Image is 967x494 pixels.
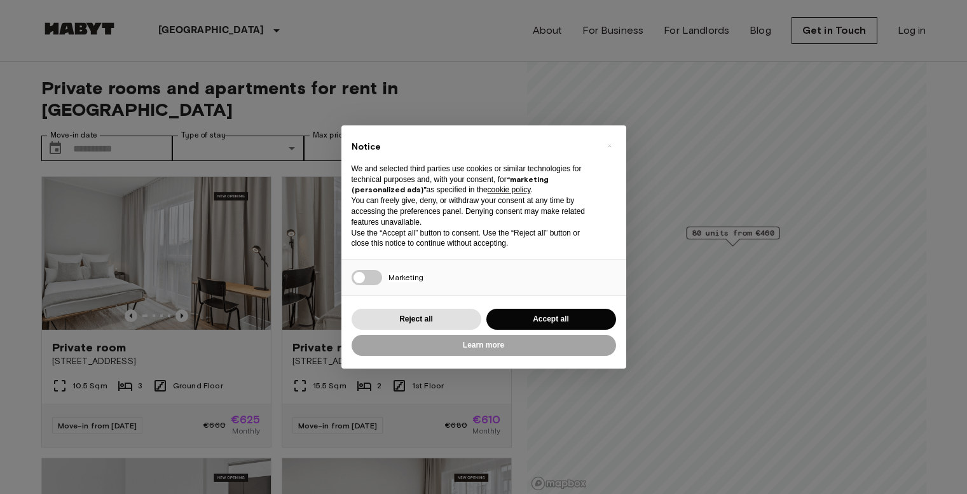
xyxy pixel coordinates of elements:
button: Close this notice [600,136,620,156]
button: Reject all [352,309,481,330]
button: Accept all [486,309,616,330]
span: × [607,138,612,153]
strong: “marketing (personalized ads)” [352,174,549,195]
a: cookie policy [488,185,531,194]
h2: Notice [352,141,596,153]
span: Marketing [388,272,423,282]
p: You can freely give, deny, or withdraw your consent at any time by accessing the preferences pane... [352,195,596,227]
p: We and selected third parties use cookies or similar technologies for technical purposes and, wit... [352,164,596,195]
button: Learn more [352,335,616,356]
p: Use the “Accept all” button to consent. Use the “Reject all” button or close this notice to conti... [352,228,596,250]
